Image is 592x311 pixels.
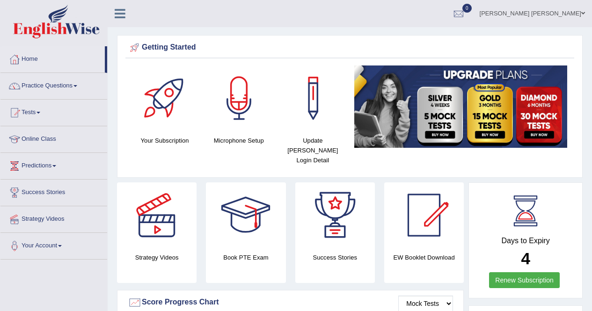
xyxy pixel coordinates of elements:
[206,136,271,145] h4: Microphone Setup
[0,100,107,123] a: Tests
[128,41,572,55] div: Getting Started
[0,126,107,150] a: Online Class
[0,233,107,256] a: Your Account
[479,237,572,245] h4: Days to Expiry
[489,272,560,288] a: Renew Subscription
[0,73,107,96] a: Practice Questions
[354,65,567,148] img: small5.jpg
[0,153,107,176] a: Predictions
[384,253,464,262] h4: EW Booklet Download
[117,253,197,262] h4: Strategy Videos
[521,249,530,268] b: 4
[295,253,375,262] h4: Success Stories
[206,253,285,262] h4: Book PTE Exam
[0,46,105,70] a: Home
[132,136,197,145] h4: Your Subscription
[280,136,345,165] h4: Update [PERSON_NAME] Login Detail
[462,4,472,13] span: 0
[0,180,107,203] a: Success Stories
[128,296,453,310] div: Score Progress Chart
[0,206,107,230] a: Strategy Videos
